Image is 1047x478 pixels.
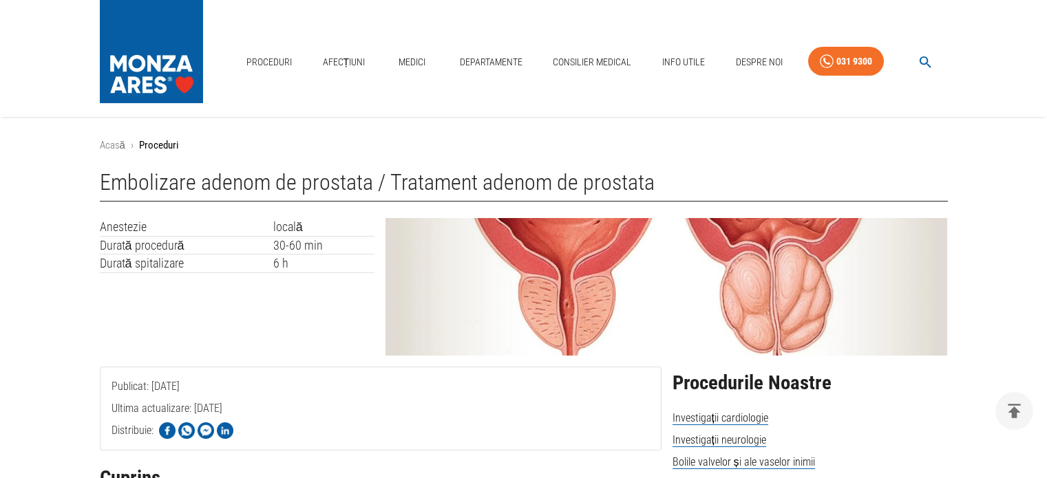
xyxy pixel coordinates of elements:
[131,138,134,153] li: ›
[317,48,371,76] a: Afecțiuni
[241,48,297,76] a: Proceduri
[657,48,710,76] a: Info Utile
[673,433,766,447] span: Investigații neurologie
[178,422,195,439] img: Share on WhatsApp
[112,380,180,448] span: Publicat: [DATE]
[217,422,233,439] img: Share on LinkedIn
[836,53,872,70] div: 031 9300
[808,47,884,76] a: 031 9300
[454,48,528,76] a: Departamente
[995,392,1033,430] button: delete
[273,236,375,254] td: 30-60 min
[673,372,948,394] h2: Procedurile Noastre
[100,236,273,254] td: Durată procedură
[390,48,434,76] a: Medici
[673,411,768,425] span: Investigații cardiologie
[100,170,948,202] h1: Embolizare adenom de prostata / Tratament adenom de prostata
[547,48,637,76] a: Consilier Medical
[159,422,176,439] img: Share on Facebook
[100,254,273,273] td: Durată spitalizare
[273,254,375,273] td: 6 h
[385,218,947,356] img: Embolizare adenom de prostata | MONZA ARES
[100,218,273,236] td: Anestezie
[273,218,375,236] td: locală
[730,48,788,76] a: Despre Noi
[100,138,948,153] nav: breadcrumb
[112,402,222,470] span: Ultima actualizare: [DATE]
[673,455,815,469] span: Bolile valvelor și ale vaselor inimii
[112,422,154,439] p: Distribuie:
[198,422,214,439] img: Share on Facebook Messenger
[100,139,125,151] a: Acasă
[139,138,178,153] p: Proceduri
